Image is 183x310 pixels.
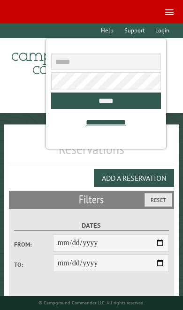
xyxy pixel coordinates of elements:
[14,240,53,249] label: From:
[145,193,172,207] button: Reset
[94,169,174,187] button: Add a Reservation
[9,191,174,209] h2: Filters
[9,42,126,78] img: Campground Commander
[14,220,169,231] label: Dates
[38,300,145,306] small: © Campground Commander LLC. All rights reserved.
[120,23,149,38] a: Support
[96,23,118,38] a: Help
[14,260,53,269] label: To:
[9,139,174,165] h1: Reservations
[151,23,174,38] a: Login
